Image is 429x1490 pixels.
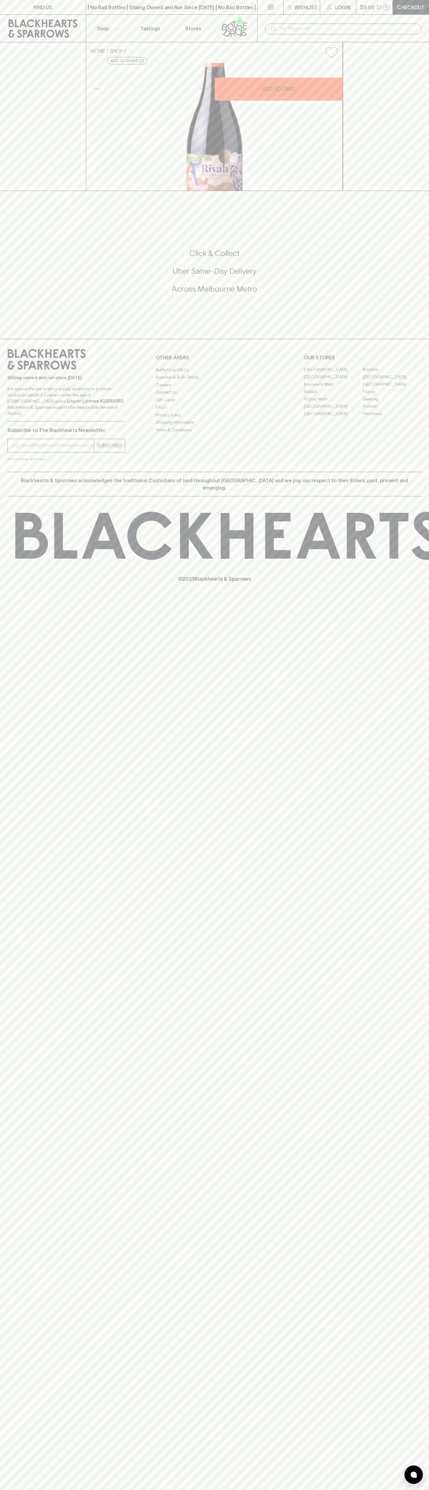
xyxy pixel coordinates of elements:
[156,366,274,373] a: Bottle Drop FAQ's
[7,266,422,276] h5: Uber Same-Day Delivery
[385,6,387,9] p: 0
[7,224,422,327] div: Call to action block
[91,48,105,54] a: HOME
[156,419,274,426] a: Shipping Information
[156,381,274,388] a: Careers
[7,248,422,258] h5: Click & Collect
[363,373,422,381] a: [GEOGRAPHIC_DATA]
[12,477,417,491] p: Blackhearts & Sparrows acknowledges the traditional Custodians of land throughout [GEOGRAPHIC_DAT...
[304,381,363,388] a: Brunswick West
[304,373,363,381] a: [GEOGRAPHIC_DATA]
[363,403,422,410] a: Prahran
[172,15,215,42] a: Stores
[107,57,147,64] button: Add to wishlist
[360,4,375,11] p: $0.00
[304,395,363,403] a: Fitzroy North
[67,399,124,403] strong: Liquor License #32064953
[323,45,340,60] button: Add to wishlist
[86,15,129,42] button: Shop
[97,442,122,449] p: SUBSCRIBE
[156,354,274,361] p: OTHER AREAS
[294,4,318,11] p: Wishlist
[7,386,125,416] p: It is against the law to sell or supply alcohol to, or to obtain alcohol on behalf of a person un...
[156,411,274,418] a: Privacy Policy
[185,25,201,32] p: Stores
[7,456,125,462] p: We will never spam you
[397,4,425,11] p: Checkout
[140,25,160,32] p: Tastings
[7,284,422,294] h5: Across Melbourne Metro
[304,366,363,373] a: [GEOGRAPHIC_DATA]
[215,78,343,101] button: ADD TO CART
[363,366,422,373] a: Braddon
[363,388,422,395] a: Fitzroy
[7,375,125,381] p: Sibling owned and run since [DATE]
[363,381,422,388] a: [GEOGRAPHIC_DATA]
[33,4,52,11] p: FIND US
[304,388,363,395] a: Elwood
[262,85,295,93] p: ADD TO CART
[363,410,422,418] a: Thornbury
[280,24,417,34] input: Try "Pinot noir"
[411,1472,417,1478] img: bubble-icon
[156,426,274,434] a: Terms & Conditions
[97,25,109,32] p: Shop
[335,4,350,11] p: Login
[156,396,274,403] a: Gift Cards
[304,410,363,418] a: [GEOGRAPHIC_DATA]
[129,15,172,42] a: Tastings
[363,395,422,403] a: Geelong
[156,389,274,396] a: Contact Us
[156,374,274,381] a: Business & Bulk Gifting
[7,426,125,434] p: Subscribe to The Blackhearts Newsletter
[110,48,123,54] a: SHOP
[12,441,94,450] input: e.g. jane@blackheartsandsparrows.com.au
[86,63,343,191] img: 38783.png
[94,439,125,452] button: SUBSCRIBE
[304,403,363,410] a: [GEOGRAPHIC_DATA]
[304,354,422,361] p: OUR STORES
[156,404,274,411] a: FAQ's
